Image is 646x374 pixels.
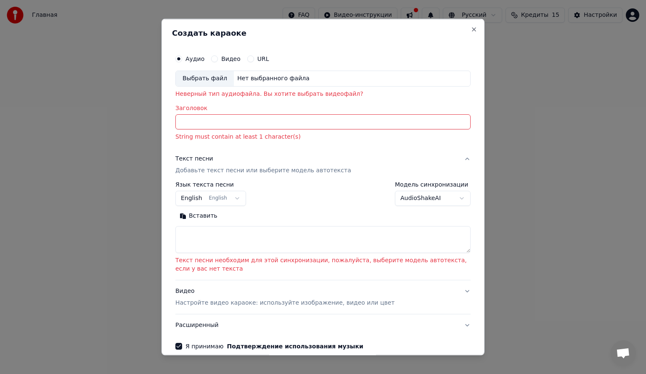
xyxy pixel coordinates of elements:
div: Нет выбранного файла [234,74,313,83]
button: Текст песниДобавьте текст песни или выберите модель автотекста [175,147,471,181]
div: Выбрать файл [176,71,234,86]
p: Текст песни необходим для этой синхронизации, пожалуйста, выберите модель автотекста, если у вас ... [175,256,471,273]
p: Настройте видео караоке: используйте изображение, видео или цвет [175,298,394,307]
label: Аудио [185,56,204,62]
button: ВидеоНастройте видео караоке: используйте изображение, видео или цвет [175,280,471,313]
label: Заголовок [175,105,471,111]
p: String must contain at least 1 character(s) [175,132,471,141]
label: Я принимаю [185,343,363,349]
label: Видео [221,56,241,62]
div: Текст песни [175,154,213,163]
label: Язык текста песни [175,181,246,187]
p: Неверный тип аудиофайла. Вы хотите выбрать видеофайл? [175,90,471,98]
label: URL [257,56,269,62]
button: Расширенный [175,314,471,336]
label: Модель синхронизации [395,181,471,187]
h2: Создать караоке [172,29,474,37]
div: Текст песниДобавьте текст песни или выберите модель автотекста [175,181,471,279]
button: Я принимаю [227,343,363,349]
p: Добавьте текст песни или выберите модель автотекста [175,166,351,174]
button: Вставить [175,209,222,222]
div: Видео [175,287,394,307]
